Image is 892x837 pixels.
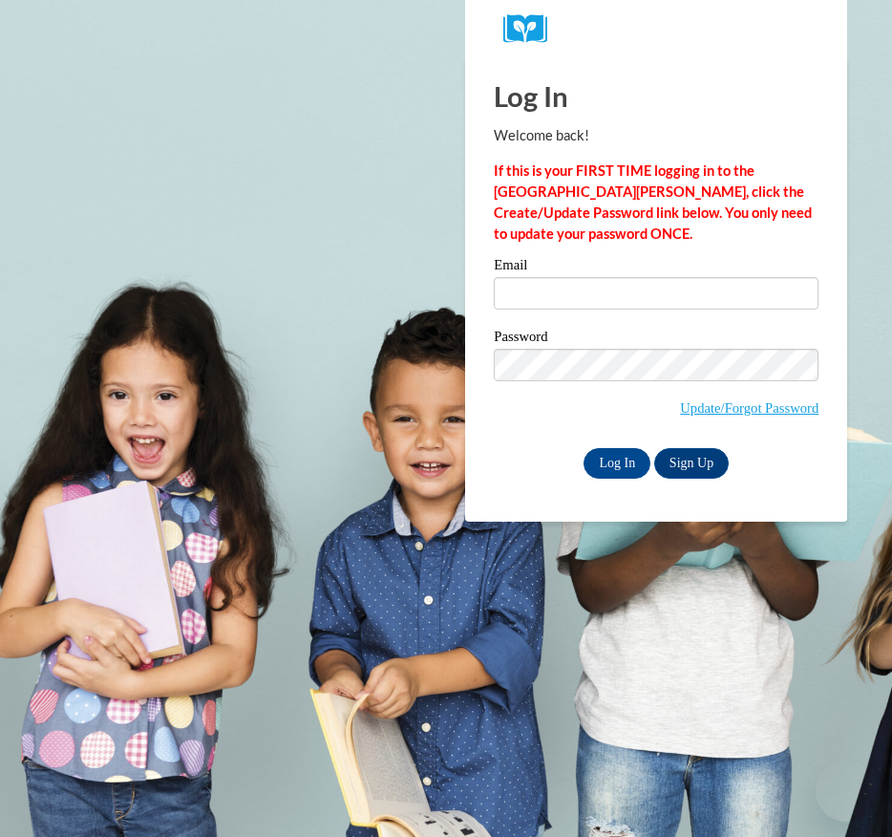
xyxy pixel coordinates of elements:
p: Welcome back! [494,125,818,146]
iframe: Button to launch messaging window [816,761,877,822]
a: Update/Forgot Password [680,400,818,416]
a: Sign Up [654,448,729,479]
h1: Log In [494,76,818,116]
strong: If this is your FIRST TIME logging in to the [GEOGRAPHIC_DATA][PERSON_NAME], click the Create/Upd... [494,162,812,242]
label: Email [494,258,818,277]
img: Logo brand [503,14,561,44]
label: Password [494,330,818,349]
a: COX Campus [503,14,809,44]
input: Log In [584,448,650,479]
